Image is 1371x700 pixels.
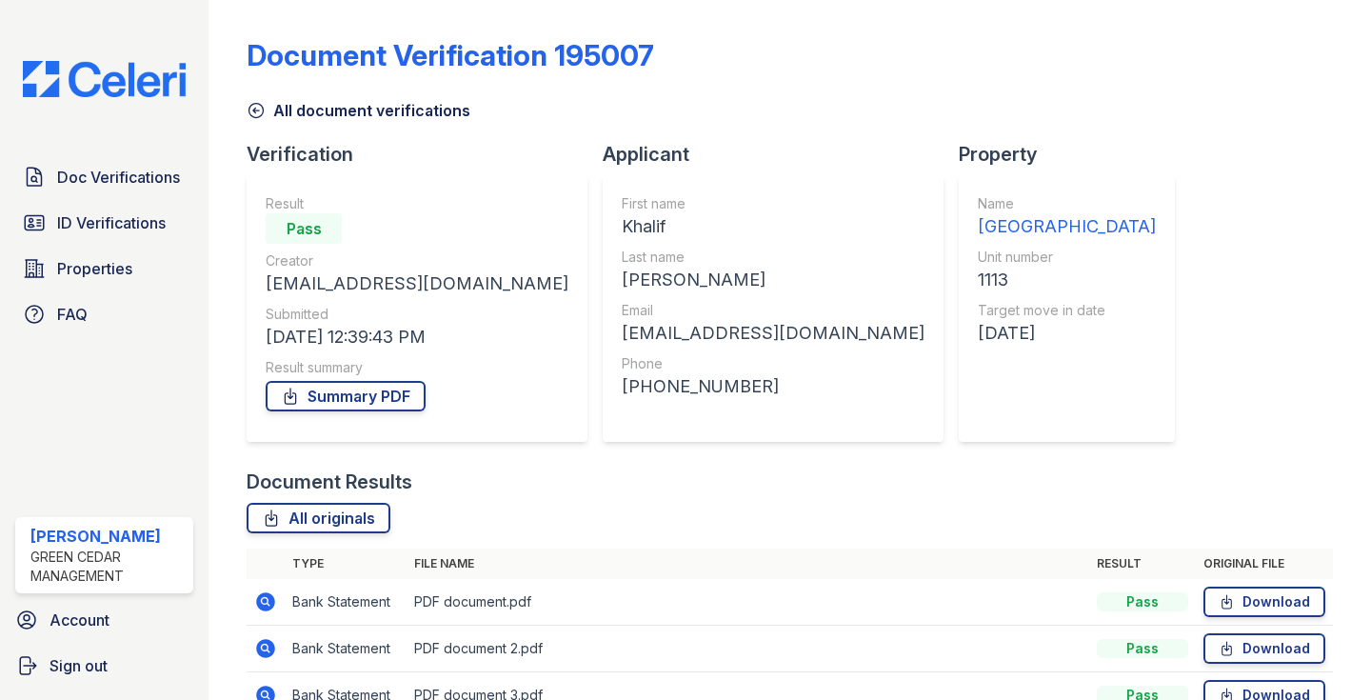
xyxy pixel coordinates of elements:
[247,503,390,533] a: All originals
[622,301,924,320] div: Email
[15,204,193,242] a: ID Verifications
[285,579,407,626] td: Bank Statement
[622,354,924,373] div: Phone
[30,525,186,548] div: [PERSON_NAME]
[266,270,568,297] div: [EMAIL_ADDRESS][DOMAIN_NAME]
[8,601,201,639] a: Account
[978,213,1156,240] div: [GEOGRAPHIC_DATA]
[57,303,88,326] span: FAQ
[266,381,426,411] a: Summary PDF
[978,267,1156,293] div: 1113
[247,141,603,168] div: Verification
[266,305,568,324] div: Submitted
[266,324,568,350] div: [DATE] 12:39:43 PM
[978,248,1156,267] div: Unit number
[407,549,1089,579] th: File name
[978,194,1156,240] a: Name [GEOGRAPHIC_DATA]
[266,251,568,270] div: Creator
[57,211,166,234] span: ID Verifications
[15,250,193,288] a: Properties
[1097,639,1188,658] div: Pass
[978,320,1156,347] div: [DATE]
[50,654,108,677] span: Sign out
[1203,587,1325,617] a: Download
[1203,633,1325,664] a: Download
[978,301,1156,320] div: Target move in date
[8,647,201,685] a: Sign out
[622,213,924,240] div: Khalif
[247,38,654,72] div: Document Verification 195007
[50,609,109,631] span: Account
[622,267,924,293] div: [PERSON_NAME]
[959,141,1190,168] div: Property
[622,248,924,267] div: Last name
[266,194,568,213] div: Result
[57,166,180,189] span: Doc Verifications
[622,373,924,400] div: [PHONE_NUMBER]
[285,549,407,579] th: Type
[622,320,924,347] div: [EMAIL_ADDRESS][DOMAIN_NAME]
[266,358,568,377] div: Result summary
[266,213,342,244] div: Pass
[247,99,470,122] a: All document verifications
[407,626,1089,672] td: PDF document 2.pdf
[622,194,924,213] div: First name
[603,141,959,168] div: Applicant
[15,158,193,196] a: Doc Verifications
[285,626,407,672] td: Bank Statement
[57,257,132,280] span: Properties
[247,469,412,495] div: Document Results
[978,194,1156,213] div: Name
[1089,549,1196,579] th: Result
[30,548,186,586] div: Green Cedar Management
[1097,592,1188,611] div: Pass
[1196,549,1333,579] th: Original file
[8,61,201,97] img: CE_Logo_Blue-a8612792a0a2168367f1c8372b55b34899dd931a85d93a1a3d3e32e68fde9ad4.png
[15,295,193,333] a: FAQ
[1291,624,1352,681] iframe: chat widget
[407,579,1089,626] td: PDF document.pdf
